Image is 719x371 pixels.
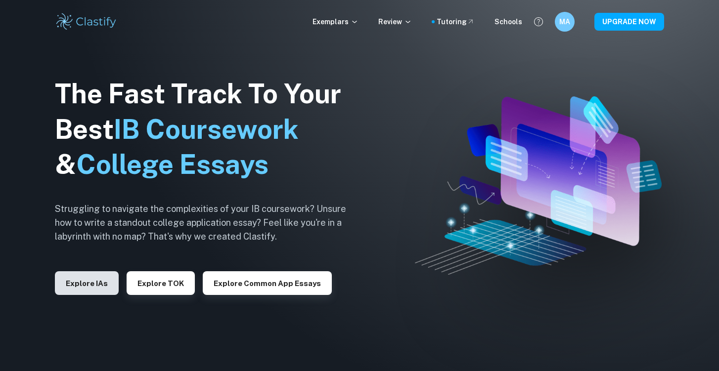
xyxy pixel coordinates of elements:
[530,13,547,30] button: Help and Feedback
[55,12,118,32] img: Clastify logo
[378,16,412,27] p: Review
[55,278,119,288] a: Explore IAs
[494,16,522,27] a: Schools
[559,16,571,27] h6: MA
[76,149,269,180] span: College Essays
[55,202,361,244] h6: Struggling to navigate the complexities of your IB coursework? Unsure how to write a standout col...
[415,96,662,274] img: Clastify hero
[203,278,332,288] a: Explore Common App essays
[55,76,361,183] h1: The Fast Track To Your Best &
[203,271,332,295] button: Explore Common App essays
[437,16,475,27] a: Tutoring
[127,271,195,295] button: Explore TOK
[55,271,119,295] button: Explore IAs
[594,13,664,31] button: UPGRADE NOW
[127,278,195,288] a: Explore TOK
[555,12,575,32] button: MA
[313,16,359,27] p: Exemplars
[114,114,299,145] span: IB Coursework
